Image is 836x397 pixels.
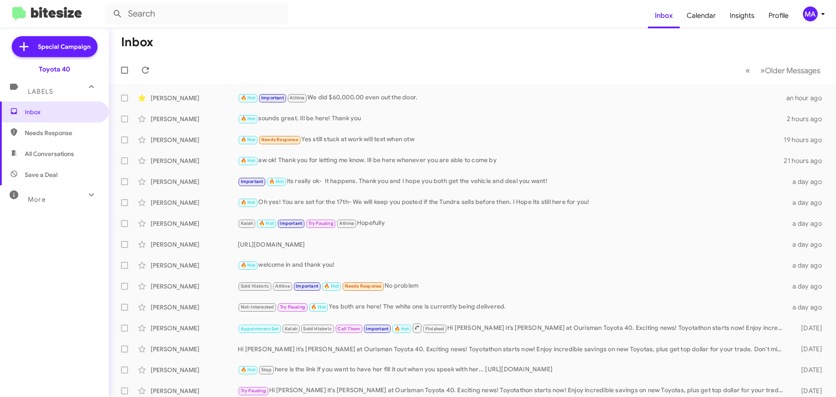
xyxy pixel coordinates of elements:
span: Important [261,95,284,101]
span: Not-Interested [241,304,274,310]
div: a day ago [787,240,829,249]
span: 🔥 Hot [241,367,256,373]
div: aw ok! Thank you for letting me know. Ill be here whenever you are able to come by [238,156,784,166]
span: Save a Deal [25,170,57,179]
span: 🔥 Hot [311,304,326,310]
div: [PERSON_NAME] [151,387,238,395]
div: 2 hours ago [787,115,829,123]
div: a day ago [787,198,829,207]
span: Important [296,283,318,289]
div: its really ok- It happens. Thank you and I hope you both get the vehicle and deal you want! [238,176,787,187]
div: Yes still stuck at work will text when otw [238,135,784,145]
div: We did $60,000.00 even out the door. [238,93,786,103]
span: 🔥 Hot [269,179,284,184]
span: Labels [28,88,53,95]
button: Previous [740,61,755,79]
span: All Conversations [25,149,74,158]
div: [DATE] [787,345,829,353]
div: Toyota 40 [39,65,70,74]
div: here is the link if you want to have her fill it out when you speak with her... [URL][DOMAIN_NAME] [238,365,787,375]
span: 🔥 Hot [241,116,256,122]
span: Call Them [337,326,360,332]
span: Stop [261,367,272,373]
div: [PERSON_NAME] [151,345,238,353]
div: [PERSON_NAME] [151,240,238,249]
div: [PERSON_NAME] [151,366,238,374]
span: 🔥 Hot [241,262,256,268]
div: 19 hours ago [784,136,829,144]
div: [PERSON_NAME] [151,324,238,333]
span: Kalah [241,221,253,226]
span: Athina [339,221,354,226]
div: Oh yes! You are set for the 17th- We will keep you posted if the Tundra sells before then. I Hope... [238,197,787,207]
a: Inbox [648,3,680,28]
span: Needs Response [25,129,99,137]
a: Special Campaign [12,36,98,57]
div: [PERSON_NAME] [151,282,238,291]
span: Appointment Set [241,326,279,332]
div: Yes both are here! The white one is currently being delivered. [238,302,787,312]
div: sounds great. Ill be here! Thank you [238,114,787,124]
span: Try Pausing [241,388,266,394]
div: welcome in and thank you! [238,260,787,270]
div: [PERSON_NAME] [151,198,238,207]
div: [PERSON_NAME] [151,219,238,228]
span: Older Messages [765,66,820,75]
a: Profile [762,3,796,28]
div: [DATE] [787,387,829,395]
span: Try Pausing [280,304,305,310]
a: Insights [723,3,762,28]
span: Kalah [285,326,297,332]
span: 🔥 Hot [259,221,274,226]
span: 🔥 Hot [394,326,409,332]
span: Needs Response [345,283,382,289]
div: [DATE] [787,366,829,374]
div: Hi [PERSON_NAME] it’s [PERSON_NAME] at Ourisman Toyota 40. Exciting news! Toyotathon starts now! ... [238,345,787,353]
span: 🔥 Hot [241,137,256,143]
input: Search [105,3,288,24]
span: Important [366,326,388,332]
span: Athina [290,95,304,101]
button: MA [796,7,826,21]
span: Inbox [25,108,99,116]
div: Hopefully [238,218,787,228]
span: Important [280,221,302,226]
div: [PERSON_NAME] [151,94,238,102]
nav: Page navigation example [741,61,826,79]
div: No problem [238,281,787,291]
div: MA [803,7,818,21]
button: Next [755,61,826,79]
span: Try Pausing [308,221,334,226]
span: » [760,65,765,76]
span: Sold Historic [241,283,270,289]
span: Sold Historic [303,326,332,332]
span: Important [241,179,263,184]
span: 🔥 Hot [241,95,256,101]
div: [PERSON_NAME] [151,177,238,186]
div: 21 hours ago [784,156,829,165]
div: a day ago [787,282,829,291]
div: a day ago [787,261,829,270]
div: a day ago [787,303,829,312]
span: More [28,196,46,204]
span: « [745,65,750,76]
span: Special Campaign [38,42,91,51]
div: [DATE] [787,324,829,333]
div: [PERSON_NAME] [151,115,238,123]
div: [PERSON_NAME] [151,303,238,312]
div: an hour ago [786,94,829,102]
div: [URL][DOMAIN_NAME] [238,240,787,249]
div: a day ago [787,177,829,186]
h1: Inbox [121,35,153,49]
a: Calendar [680,3,723,28]
span: Athina [275,283,290,289]
span: 🔥 Hot [241,158,256,163]
span: 🔥 Hot [324,283,339,289]
div: [PERSON_NAME] [151,261,238,270]
span: Finished [425,326,445,332]
span: Needs Response [261,137,298,143]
